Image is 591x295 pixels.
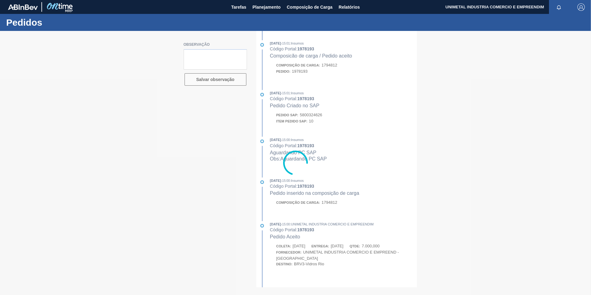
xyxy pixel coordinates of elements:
[8,4,38,10] img: TNhmsLtSVTkK8tSr43FrP2fwEKptu5GPRR3wAAAABJRU5ErkJggg==
[231,3,246,11] span: Tarefas
[549,3,569,11] button: Notificações
[6,19,116,26] h1: Pedidos
[339,3,360,11] span: Relatórios
[577,3,585,11] img: Logout
[287,3,333,11] span: Composição de Carga
[253,3,281,11] span: Planejamento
